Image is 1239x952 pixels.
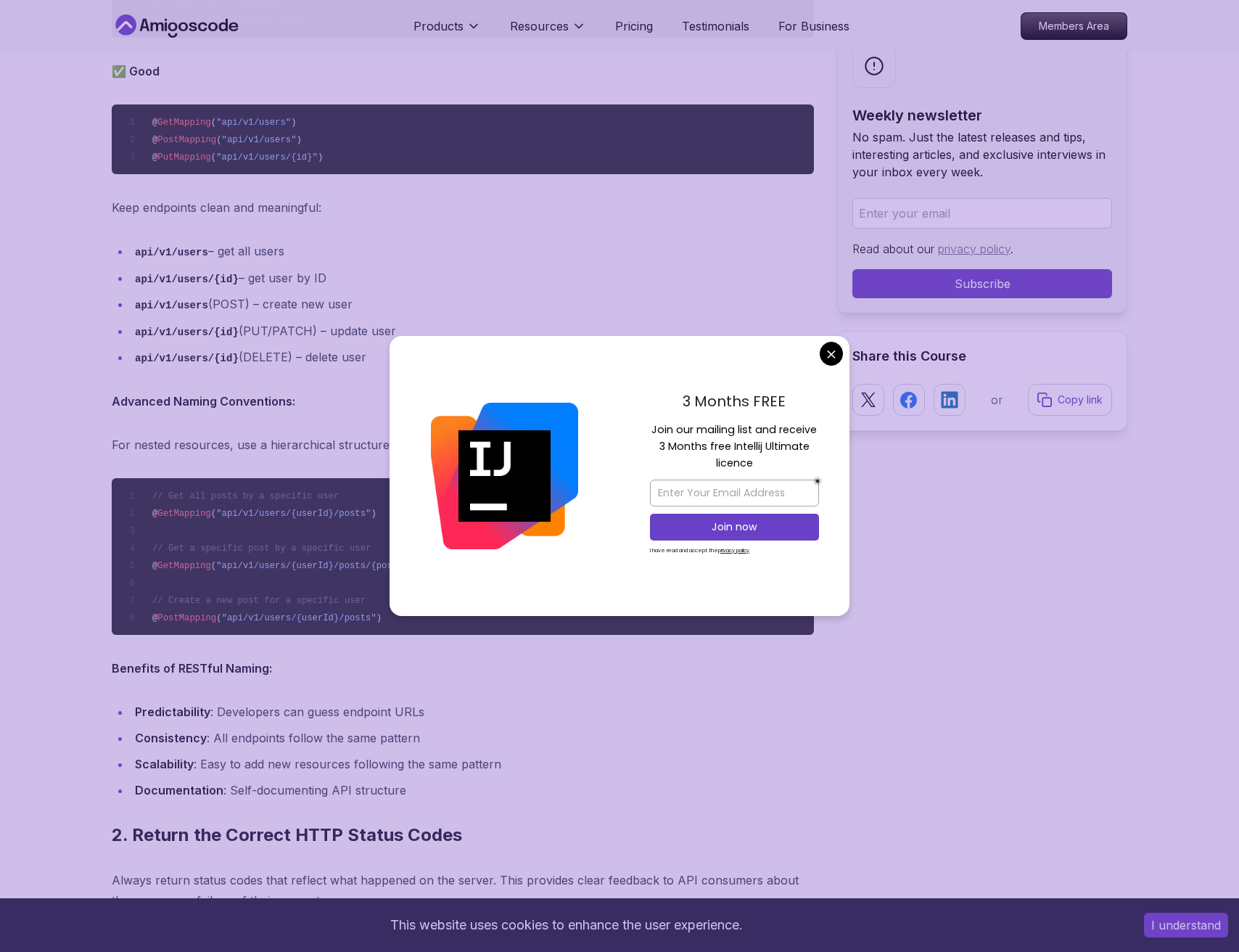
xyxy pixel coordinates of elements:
p: Keep endpoints clean and meaningful: [112,197,814,218]
li: : Easy to add new resources following the same pattern [131,754,814,774]
a: Testimonials [682,17,749,35]
span: ) [371,509,376,519]
span: ( [211,509,216,519]
span: "api/v1/users/{userId}/posts" [216,509,371,519]
strong: Advanced Naming Conventions: [112,394,295,409]
span: PostMapping [157,135,216,145]
strong: ✅ Good [112,64,160,78]
input: Enter your email [852,198,1112,229]
h2: Weekly newsletter [852,105,1112,126]
span: ) [318,152,323,163]
a: Pricing [615,17,653,35]
code: api/v1/users/{id} [135,353,239,364]
strong: Predictability [135,705,210,719]
strong: Scalability [135,757,194,771]
li: (POST) – create new user [131,294,814,315]
span: @ [152,509,157,519]
span: ) [376,613,382,623]
a: Members Area [1021,12,1127,40]
span: @ [152,613,157,623]
p: Resources [510,17,569,35]
span: GetMapping [157,509,211,519]
a: privacy policy [938,242,1010,256]
strong: Consistency [135,731,207,745]
span: @ [152,118,157,128]
span: ) [291,118,296,128]
span: "api/v1/users" [216,118,291,128]
span: "api/v1/users/{id}" [216,152,318,163]
span: GetMapping [157,118,211,128]
li: (DELETE) – delete user [131,347,814,368]
p: No spam. Just the latest releases and tips, interesting articles, and exclusive interviews in you... [852,128,1112,181]
span: ( [216,135,221,145]
code: api/v1/users/{id} [135,274,239,285]
span: // Get all posts by a specific user [152,491,339,501]
strong: Benefits of RESTful Naming: [112,661,272,676]
li: : All endpoints follow the same pattern [131,728,814,748]
div: This website uses cookies to enhance the user experience. [11,909,1122,941]
span: @ [152,152,157,163]
p: Always return status codes that reflect what happened on the server. This provides clear feedback... [112,870,814,911]
p: Read about our . [852,240,1112,258]
span: PostMapping [157,613,216,623]
h2: Share this Course [852,346,1112,366]
h2: 2. Return the Correct HTTP Status Codes [112,824,814,847]
button: Resources [510,17,586,46]
button: Accept cookies [1144,913,1228,937]
span: // Create a new post for a specific user [152,596,366,606]
span: "api/v1/users/{userId}/posts" [222,613,376,623]
li: : Self-documenting API structure [131,780,814,800]
p: Members Area [1021,13,1127,39]
p: Copy link [1058,393,1103,407]
span: @ [152,135,157,145]
code: api/v1/users [135,300,208,311]
a: For Business [778,17,849,35]
p: For nested resources, use a hierarchical structure: [112,435,814,455]
p: or [991,391,1003,409]
span: ( [216,613,221,623]
li: – get all users [131,241,814,262]
span: ) [297,135,302,145]
li: – get user by ID [131,268,814,289]
span: // Get a specific post by a specific user [152,543,371,554]
span: GetMapping [157,561,211,571]
span: "api/v1/users" [222,135,297,145]
code: api/v1/users [135,247,208,258]
button: Copy link [1028,384,1112,416]
span: ( [211,561,216,571]
code: api/v1/users/{id} [135,327,239,338]
li: : Developers can guess endpoint URLs [131,702,814,722]
span: ( [211,118,216,128]
button: Products [413,17,481,46]
span: "api/v1/users/{userId}/posts/{postId}" [216,561,419,571]
span: ( [211,152,216,163]
li: (PUT/PATCH) – update user [131,321,814,342]
span: PutMapping [157,152,211,163]
p: Products [413,17,464,35]
span: @ [152,561,157,571]
button: Subscribe [852,269,1112,298]
strong: Documentation [135,783,223,797]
